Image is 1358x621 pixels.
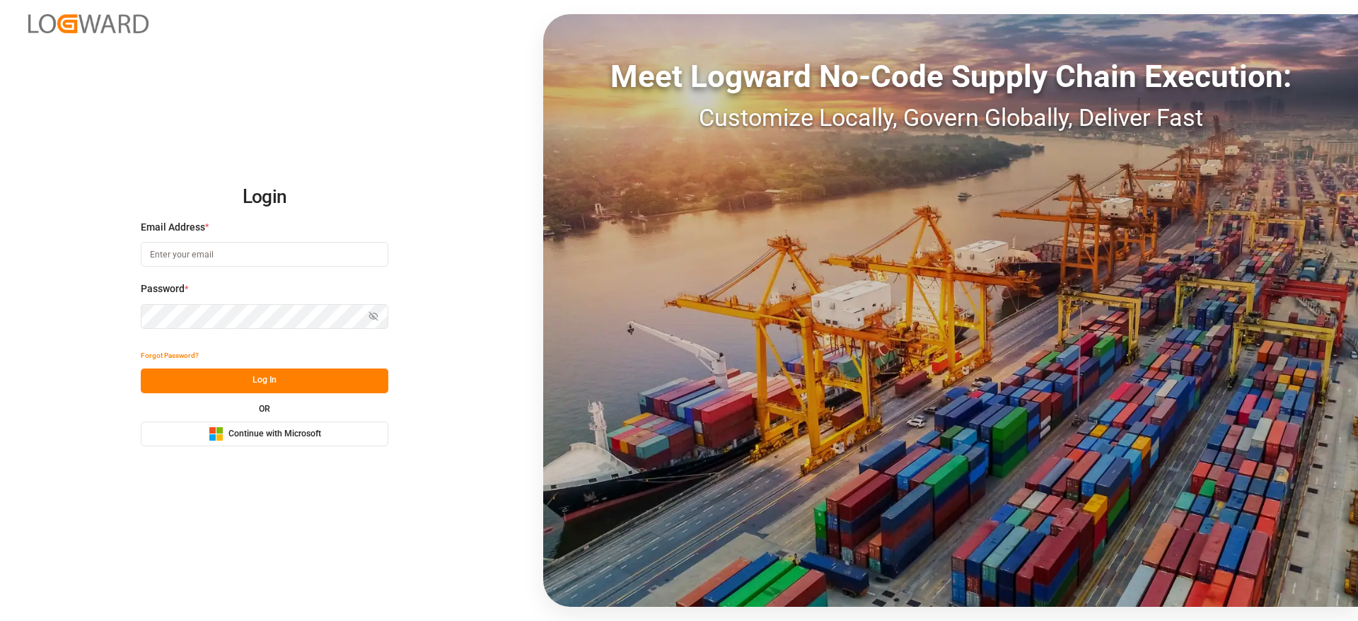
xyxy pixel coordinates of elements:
[141,344,199,368] button: Forgot Password?
[141,422,388,446] button: Continue with Microsoft
[543,100,1358,136] div: Customize Locally, Govern Globally, Deliver Fast
[141,368,388,393] button: Log In
[141,242,388,267] input: Enter your email
[141,282,185,296] span: Password
[28,14,149,33] img: Logward_new_orange.png
[228,428,321,441] span: Continue with Microsoft
[141,220,205,235] span: Email Address
[543,53,1358,100] div: Meet Logward No-Code Supply Chain Execution:
[259,405,270,413] small: OR
[141,175,388,220] h2: Login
